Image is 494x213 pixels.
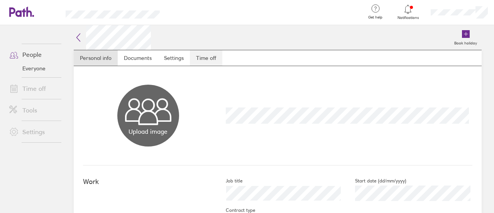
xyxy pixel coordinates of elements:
a: People [3,47,65,62]
span: Get help [363,15,388,20]
a: Personal info [74,50,118,66]
h4: Work [83,178,213,186]
a: Time off [3,81,65,96]
a: Settings [158,50,190,66]
label: Job title [213,178,242,184]
label: Start date (dd/mm/yyyy) [343,178,406,184]
span: Notifications [396,15,421,20]
a: Documents [118,50,158,66]
a: Book holiday [450,25,482,50]
a: Everyone [3,62,65,75]
a: Settings [3,124,65,140]
a: Time off [190,50,222,66]
a: Tools [3,102,65,118]
a: Notifications [396,4,421,20]
label: Book holiday [450,39,482,46]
